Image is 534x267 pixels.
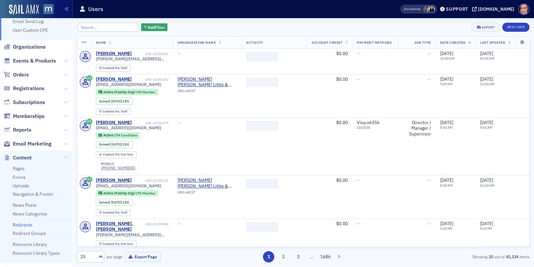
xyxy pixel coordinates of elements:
span: Organization Name [177,40,216,45]
span: Created Via : [103,242,121,246]
div: [PERSON_NAME].[PERSON_NAME] [96,221,144,232]
span: — [427,51,431,56]
div: mobile [101,162,135,166]
div: USR-21356171 [133,179,168,183]
span: Created Via : [103,152,121,157]
span: [DATE] [440,177,453,183]
div: Export [482,26,495,29]
a: [PERSON_NAME] [96,76,132,82]
strong: 25 [487,254,494,260]
div: Staff [103,66,127,70]
a: Active CPA Candidate [98,133,137,137]
a: Content [4,154,32,161]
a: Events & Products [4,57,56,64]
time: 8:52 AM [440,125,453,130]
span: Active (Paid by Org) [103,90,135,94]
div: Also [404,7,410,11]
h1: Users [88,5,103,13]
a: Email Marketing [4,140,51,147]
span: ‌ [246,121,278,131]
time: 10:40 AM [440,56,455,61]
input: Search… [77,23,139,32]
a: Navigation & Footer [13,191,53,197]
a: Redirect Groups [13,230,46,236]
span: … [307,254,316,260]
button: 3 [292,251,304,262]
a: Reports [4,126,31,133]
span: [PERSON_NAME][EMAIL_ADDRESS][PERSON_NAME][DOMAIN_NAME] [96,232,169,237]
span: — [357,51,360,56]
span: CPA Candidate [114,133,137,137]
a: [PHONE_NUMBER] [101,166,135,170]
span: $0.00 [336,177,348,183]
span: $0.00 [336,76,348,82]
span: [DATE] [480,76,493,82]
a: SailAMX [9,5,39,15]
div: Joined: 2025-10-08 00:00:00 [96,98,133,105]
span: Viewing [404,7,420,11]
span: [DATE] [480,120,493,125]
span: — [427,76,431,82]
a: News Posts [13,202,37,208]
span: Joined : [99,142,111,146]
span: ‌ [246,52,278,62]
div: Joined: 2025-10-08 00:00:00 [96,141,133,148]
div: 25 [80,253,95,260]
span: Payment Methods [357,40,392,45]
a: Orders [4,71,29,78]
a: [PERSON_NAME] [96,178,132,183]
span: — [357,76,360,82]
span: Created Via : [103,210,121,215]
a: Redirects [13,222,32,228]
div: Created Via: Staff [96,209,131,216]
a: Pages [13,166,25,171]
span: [EMAIL_ADDRESS][DOMAIN_NAME] [96,82,161,87]
span: [DATE] [111,142,121,146]
a: View Homepage [39,4,53,15]
span: [DATE] [440,51,453,56]
span: $0.00 [336,51,348,56]
span: Mary Beth Halpern [424,6,430,13]
a: Email Send Log [13,18,43,24]
time: 10:41 AM [480,56,494,61]
div: USR-21356179 [133,121,168,125]
div: Created Via: End User [96,151,137,158]
span: $0.00 [336,221,348,226]
span: Last Updated [480,40,505,45]
span: Job Type [414,40,431,45]
div: Staff [103,110,127,113]
button: 1686 [320,251,331,262]
button: 1 [263,251,274,262]
span: ‌ [246,77,278,87]
span: [DATE] [480,51,493,56]
a: [PERSON_NAME] [PERSON_NAME] Little & [PERSON_NAME] ([PERSON_NAME][GEOGRAPHIC_DATA], [GEOGRAPHIC_D... [177,178,237,189]
div: End User [103,242,133,246]
label: per page [107,254,122,260]
span: Profile [518,4,529,15]
span: Active [103,133,114,137]
div: Created Via: Staff [96,65,131,72]
span: Subscriptions [13,99,45,106]
a: Registrations [4,85,44,92]
div: Support [446,6,468,12]
span: Add Filter [148,24,165,30]
span: Reports [13,126,31,133]
span: — [357,221,360,226]
a: News Categories [13,211,47,217]
a: [PERSON_NAME] [96,51,132,57]
span: [DATE] [440,120,453,125]
div: USR-21355948 [145,222,168,226]
time: 8:34 AM [440,183,453,188]
div: Showing out of items [383,254,529,260]
span: [PERSON_NAME][EMAIL_ADDRESS][DOMAIN_NAME] [96,56,169,61]
div: Active: Active: CPA Candidate [96,132,140,139]
div: (12h) [111,200,130,204]
span: Account Credit [312,40,342,45]
button: 2 [278,251,289,262]
span: [EMAIL_ADDRESS][DOMAIN_NAME] [96,125,161,130]
span: — [177,51,181,56]
div: Active (Paid by Org): Active (Paid by Org): CPA Member [96,89,158,95]
button: Export Page [125,252,161,262]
